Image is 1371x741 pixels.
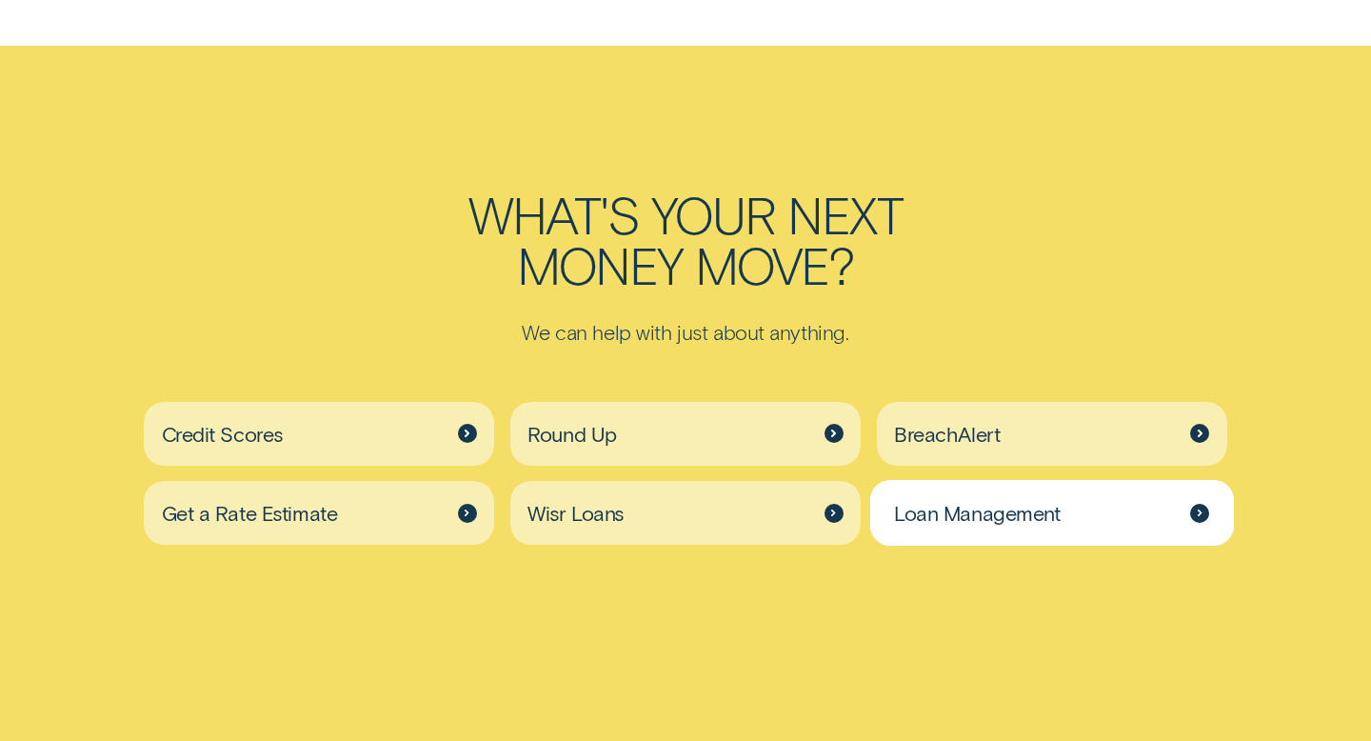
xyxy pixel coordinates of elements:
span: BreachAlert [894,421,1000,447]
a: Loan Management [877,481,1227,545]
span: Get a Rate Estimate [162,500,338,526]
p: We can help with just about anything. [373,319,999,345]
a: Credit Scores [144,402,494,466]
a: Round Up [510,402,861,466]
a: Get a Rate Estimate [144,481,494,545]
a: Wisr Loans [510,481,861,545]
a: BreachAlert [877,402,1227,466]
span: Loan Management [894,500,1061,526]
span: Wisr Loans [527,500,624,526]
span: Round Up [527,421,617,447]
span: Credit Scores [162,421,283,447]
h2: What's your next money move? [373,189,999,290]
